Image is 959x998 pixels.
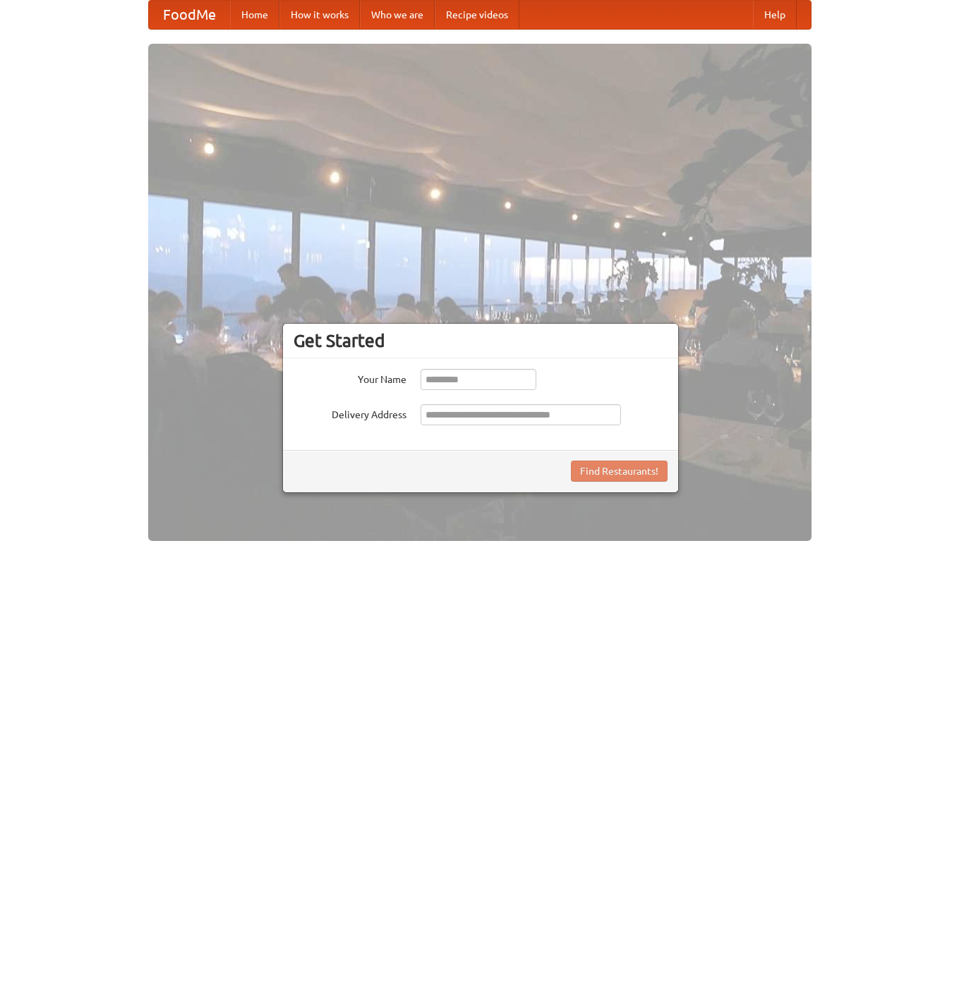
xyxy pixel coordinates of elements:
[149,1,230,29] a: FoodMe
[360,1,435,29] a: Who we are
[230,1,279,29] a: Home
[753,1,797,29] a: Help
[294,330,668,351] h3: Get Started
[435,1,519,29] a: Recipe videos
[571,461,668,482] button: Find Restaurants!
[294,404,406,422] label: Delivery Address
[294,369,406,387] label: Your Name
[279,1,360,29] a: How it works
